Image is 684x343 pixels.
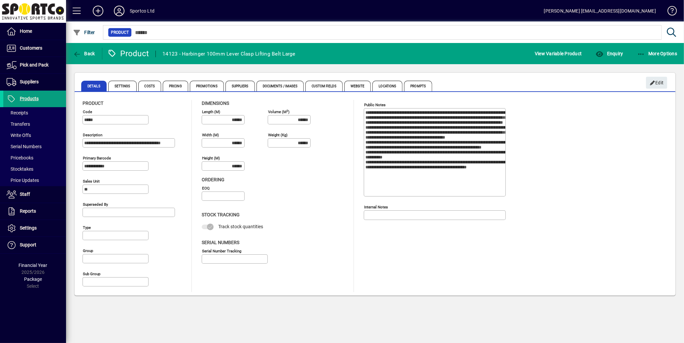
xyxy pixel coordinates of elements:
[109,5,130,17] button: Profile
[7,110,28,115] span: Receipts
[107,48,149,59] div: Product
[287,109,288,112] sup: 3
[83,248,93,253] mat-label: Group
[3,74,66,90] a: Suppliers
[130,6,154,16] div: Sportco Ltd
[3,23,66,40] a: Home
[138,81,161,91] span: Costs
[20,242,36,247] span: Support
[87,5,109,17] button: Add
[83,133,102,137] mat-label: Description
[646,77,667,89] button: Edit
[3,40,66,57] a: Customers
[202,109,220,114] mat-label: Length (m)
[650,77,664,88] span: Edit
[3,163,66,175] a: Stocktakes
[3,57,66,73] a: Pick and Pack
[20,192,30,197] span: Staff
[20,96,39,101] span: Products
[594,48,625,60] button: Enquiry
[83,225,91,230] mat-label: Type
[225,81,255,91] span: Suppliers
[202,186,210,191] mat-label: EOQ
[635,48,679,60] button: More Options
[163,81,188,91] span: Pricing
[3,152,66,163] a: Pricebooks
[218,224,263,229] span: Track stock quantities
[202,177,224,182] span: Ordering
[202,212,240,217] span: Stock Tracking
[268,133,288,137] mat-label: Weight (Kg)
[71,26,97,38] button: Filter
[66,48,102,60] app-page-header-button: Back
[544,6,656,16] div: [PERSON_NAME] [EMAIL_ADDRESS][DOMAIN_NAME]
[3,141,66,152] a: Serial Numbers
[637,51,677,56] span: More Options
[364,205,388,209] mat-label: Internal Notes
[268,109,290,114] mat-label: Volume (m )
[83,272,100,276] mat-label: Sub group
[3,175,66,186] a: Price Updates
[372,81,402,91] span: Locations
[3,130,66,141] a: Write Offs
[81,81,107,91] span: Details
[190,81,224,91] span: Promotions
[24,277,42,282] span: Package
[20,225,37,231] span: Settings
[533,48,583,60] button: View Variable Product
[71,48,97,60] button: Back
[305,81,342,91] span: Custom Fields
[20,62,49,67] span: Pick and Pack
[3,186,66,203] a: Staff
[404,81,432,91] span: Prompts
[20,28,32,34] span: Home
[20,79,39,84] span: Suppliers
[73,51,95,56] span: Back
[7,133,31,138] span: Write Offs
[202,240,239,245] span: Serial Numbers
[3,220,66,236] a: Settings
[596,51,623,56] span: Enquiry
[202,101,229,106] span: Dimensions
[7,121,30,127] span: Transfers
[83,109,92,114] mat-label: Code
[111,29,129,36] span: Product
[20,45,42,51] span: Customers
[256,81,304,91] span: Documents / Images
[19,263,48,268] span: Financial Year
[162,49,295,59] div: 14123 - Harbinger 100mm Lever Clasp Lifting Belt Large
[3,107,66,118] a: Receipts
[7,178,39,183] span: Price Updates
[108,81,137,91] span: Settings
[7,155,33,160] span: Pricebooks
[83,202,108,207] mat-label: Superseded by
[535,48,582,59] span: View Variable Product
[83,101,103,106] span: Product
[20,208,36,214] span: Reports
[344,81,371,91] span: Website
[364,103,386,107] mat-label: Public Notes
[7,166,33,172] span: Stocktakes
[3,118,66,130] a: Transfers
[202,248,241,253] mat-label: Serial Number tracking
[202,156,220,160] mat-label: Height (m)
[3,203,66,220] a: Reports
[83,156,111,160] mat-label: Primary barcode
[3,237,66,253] a: Support
[7,144,42,149] span: Serial Numbers
[663,1,676,23] a: Knowledge Base
[73,30,95,35] span: Filter
[202,133,219,137] mat-label: Width (m)
[83,179,100,184] mat-label: Sales unit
